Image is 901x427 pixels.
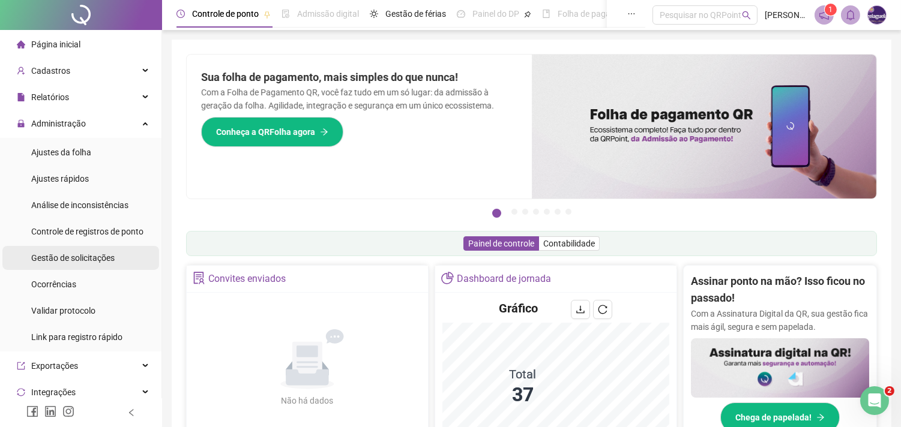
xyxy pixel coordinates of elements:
[31,332,122,342] span: Link para registro rápido
[17,67,25,75] span: user-add
[31,253,115,263] span: Gestão de solicitações
[524,11,531,18] span: pushpin
[201,117,343,147] button: Conheça a QRFolha agora
[457,269,551,289] div: Dashboard de jornada
[17,119,25,128] span: lock
[31,66,70,76] span: Cadastros
[819,10,830,20] span: notification
[31,200,128,210] span: Análise de inconsistências
[576,305,585,314] span: download
[558,9,634,19] span: Folha de pagamento
[885,386,894,396] span: 2
[598,305,607,314] span: reload
[17,93,25,101] span: file
[742,11,751,20] span: search
[17,362,25,370] span: export
[252,394,363,407] div: Não há dados
[208,269,286,289] div: Convites enviados
[31,227,143,236] span: Controle de registros de ponto
[860,386,889,415] iframe: Intercom live chat
[816,413,825,422] span: arrow-right
[201,69,517,86] h2: Sua folha de pagamento, mais simples do que nunca!
[297,9,359,19] span: Admissão digital
[216,125,315,139] span: Conheça a QRFolha agora
[31,306,95,315] span: Validar protocolo
[542,10,550,18] span: book
[627,10,636,18] span: ellipsis
[31,92,69,102] span: Relatórios
[555,209,561,215] button: 6
[31,174,89,184] span: Ajustes rápidos
[370,10,378,18] span: sun
[31,361,78,371] span: Exportações
[264,11,271,18] span: pushpin
[532,55,877,199] img: banner%2F8d14a306-6205-4263-8e5b-06e9a85ad873.png
[201,86,517,112] p: Com a Folha de Pagamento QR, você faz tudo em um só lugar: da admissão à geração da folha. Agilid...
[845,10,856,20] span: bell
[691,307,869,333] p: Com a Assinatura Digital da QR, sua gestão fica mais ágil, segura e sem papelada.
[468,239,534,248] span: Painel de controle
[868,6,886,24] img: 3796
[543,239,595,248] span: Contabilidade
[31,40,80,49] span: Página inicial
[193,272,205,284] span: solution
[31,279,76,289] span: Ocorrências
[192,9,259,19] span: Controle de ponto
[441,272,454,284] span: pie-chart
[127,408,136,417] span: left
[691,273,869,307] h2: Assinar ponto na mão? Isso ficou no passado!
[457,10,465,18] span: dashboard
[17,388,25,396] span: sync
[735,411,812,424] span: Chega de papelada!
[499,300,538,317] h4: Gráfico
[44,405,56,417] span: linkedin
[472,9,519,19] span: Painel do DP
[31,148,91,157] span: Ajustes da folha
[522,209,528,215] button: 3
[17,40,25,49] span: home
[176,10,185,18] span: clock-circle
[533,209,539,215] button: 4
[691,338,869,398] img: banner%2F02c71560-61a6-44d4-94b9-c8ab97240462.png
[492,209,501,218] button: 1
[544,209,550,215] button: 5
[31,119,86,128] span: Administração
[62,405,74,417] span: instagram
[565,209,571,215] button: 7
[511,209,517,215] button: 2
[765,8,807,22] span: [PERSON_NAME]
[31,387,76,397] span: Integrações
[385,9,446,19] span: Gestão de férias
[829,5,833,14] span: 1
[26,405,38,417] span: facebook
[282,10,290,18] span: file-done
[320,128,328,136] span: arrow-right
[825,4,837,16] sup: 1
